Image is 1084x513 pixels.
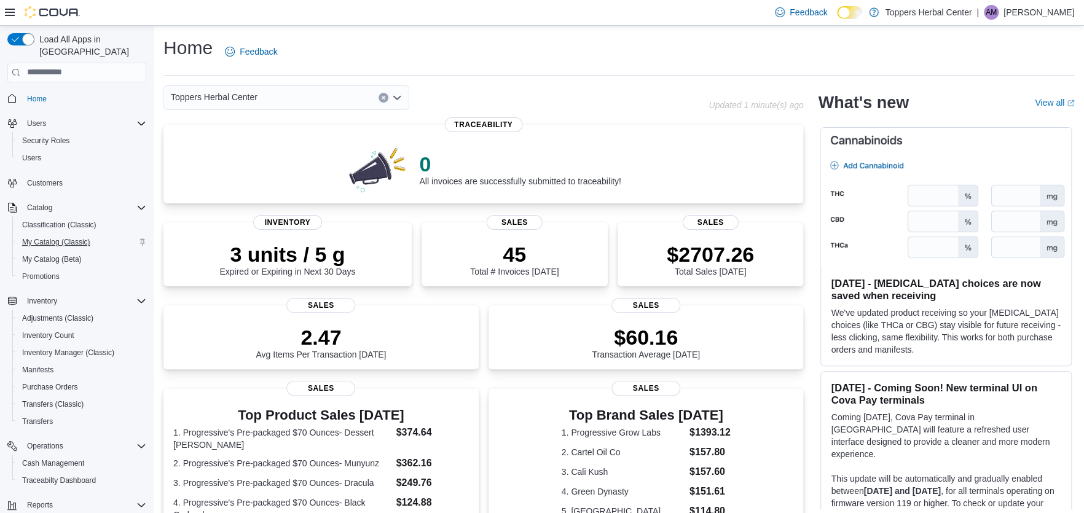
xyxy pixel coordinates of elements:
span: Inventory [22,294,146,308]
span: Promotions [17,269,146,284]
span: Inventory Count [17,328,146,343]
dd: $124.88 [396,495,469,510]
dd: $249.76 [396,476,469,490]
div: Expired or Expiring in Next 30 Days [219,242,355,276]
a: Customers [22,176,68,190]
span: Feedback [790,6,827,18]
input: Dark Mode [837,6,863,19]
button: Clear input [379,93,388,103]
button: Promotions [12,268,151,285]
p: Coming [DATE], Cova Pay terminal in [GEOGRAPHIC_DATA] will feature a refreshed user interface des... [831,411,1061,460]
span: Transfers [17,414,146,429]
button: Catalog [2,199,151,216]
strong: [DATE] and [DATE] [863,486,940,496]
dd: $1393.12 [689,425,731,440]
span: Sales [611,298,680,313]
p: $2707.26 [667,242,754,267]
a: View allExternal link [1035,98,1074,108]
p: We've updated product receiving so your [MEDICAL_DATA] choices (like THCa or CBG) stay visible fo... [831,307,1061,356]
span: Purchase Orders [17,380,146,394]
span: Home [22,91,146,106]
dt: 3. Progressive's Pre-packaged $70 Ounces- Dracula [173,477,391,489]
img: Cova [25,6,80,18]
span: Catalog [27,203,52,213]
a: Traceabilty Dashboard [17,473,101,488]
a: My Catalog (Beta) [17,252,87,267]
button: Transfers [12,413,151,430]
button: Purchase Orders [12,378,151,396]
p: $60.16 [592,325,700,350]
dt: 3. Cali Kush [562,466,685,478]
button: Cash Management [12,455,151,472]
span: Cash Management [17,456,146,471]
dd: $151.61 [689,484,731,499]
span: Security Roles [17,133,146,148]
button: Users [12,149,151,166]
a: Classification (Classic) [17,217,101,232]
dt: 4. Green Dynasty [562,485,685,498]
a: Users [17,151,46,165]
h2: What's new [818,93,908,112]
div: Avg Items Per Transaction [DATE] [256,325,386,359]
span: Inventory [27,296,57,306]
div: Total Sales [DATE] [667,242,754,276]
span: Classification (Classic) [17,217,146,232]
span: Sales [611,381,680,396]
h3: Top Product Sales [DATE] [173,408,469,423]
span: Customers [27,178,63,188]
span: Security Roles [22,136,69,146]
button: Reports [22,498,58,512]
span: Traceability [444,117,522,132]
span: Toppers Herbal Center [171,90,257,104]
button: My Catalog (Beta) [12,251,151,268]
p: 45 [470,242,559,267]
span: My Catalog (Classic) [17,235,146,249]
a: Transfers (Classic) [17,397,88,412]
span: Operations [22,439,146,453]
span: Operations [27,441,63,451]
button: Operations [22,439,68,453]
button: My Catalog (Classic) [12,233,151,251]
svg: External link [1067,100,1074,107]
button: Classification (Classic) [12,216,151,233]
a: Home [22,92,52,106]
a: Purchase Orders [17,380,83,394]
button: Users [2,115,151,132]
span: Sales [487,215,543,230]
dd: $362.16 [396,456,469,471]
img: 0 [346,144,410,194]
span: Feedback [240,45,277,58]
span: My Catalog (Beta) [22,254,82,264]
button: Traceabilty Dashboard [12,472,151,489]
span: Cash Management [22,458,84,468]
button: Inventory [2,292,151,310]
span: Load All Apps in [GEOGRAPHIC_DATA] [34,33,146,58]
span: Inventory [253,215,322,230]
span: My Catalog (Beta) [17,252,146,267]
h3: Top Brand Sales [DATE] [562,408,731,423]
span: Inventory Manager (Classic) [22,348,114,358]
a: My Catalog (Classic) [17,235,95,249]
button: Home [2,90,151,108]
button: Security Roles [12,132,151,149]
span: My Catalog (Classic) [22,237,90,247]
a: Manifests [17,362,58,377]
dd: $374.64 [396,425,469,440]
a: Adjustments (Classic) [17,311,98,326]
h1: Home [163,36,213,60]
div: All invoices are successfully submitted to traceability! [419,152,621,186]
dt: 2. Cartel Oil Co [562,446,685,458]
span: Sales [683,215,739,230]
span: AM [986,5,997,20]
div: Transaction Average [DATE] [592,325,700,359]
span: Users [22,153,41,163]
span: Transfers (Classic) [22,399,84,409]
dt: 1. Progressive Grow Labs [562,426,685,439]
p: 3 units / 5 g [219,242,355,267]
button: Adjustments (Classic) [12,310,151,327]
p: Toppers Herbal Center [885,5,972,20]
a: Promotions [17,269,65,284]
span: Sales [286,381,355,396]
a: Inventory Count [17,328,79,343]
span: Catalog [22,200,146,215]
